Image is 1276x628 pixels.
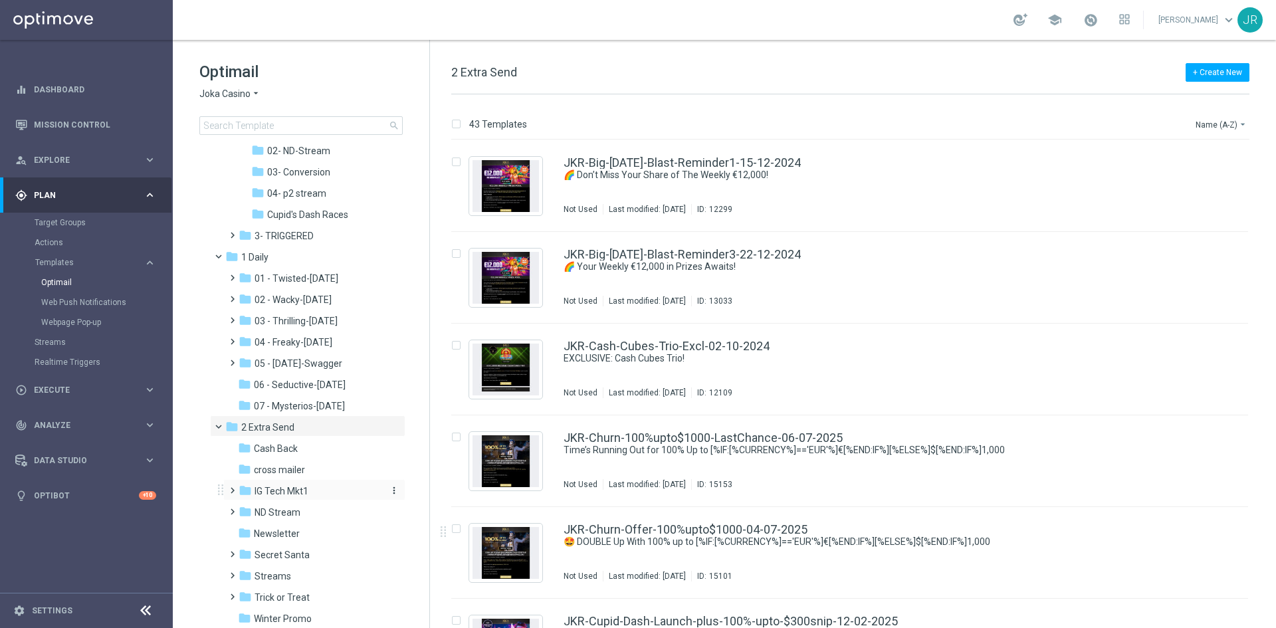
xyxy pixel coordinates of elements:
[603,296,691,306] div: Last modified: [DATE]
[1157,10,1237,30] a: [PERSON_NAME]keyboard_arrow_down
[34,421,144,429] span: Analyze
[709,479,732,490] div: 15153
[1237,7,1263,33] div: JR
[251,88,261,100] i: arrow_drop_down
[438,324,1273,415] div: Press SPACE to select this row.
[691,571,732,581] div: ID:
[15,189,144,201] div: Plan
[15,120,157,130] button: Mission Control
[15,419,27,431] i: track_changes
[564,432,843,444] a: JKR-Churn-100%upto$1000-LastChance-06-07-2025
[238,463,251,476] i: folder
[438,140,1273,232] div: Press SPACE to select this row.
[603,204,691,215] div: Last modified: [DATE]
[1186,63,1249,82] button: + Create New
[564,261,1162,273] a: 🌈 Your Weekly €12,000 in Prizes Awaits!
[564,387,597,398] div: Not Used
[144,454,156,467] i: keyboard_arrow_right
[41,292,171,312] div: Web Push Notifications
[564,536,1162,548] a: 🤩 DOUBLE Up With 100% up to [%IF:[%CURRENCY%]=='EUR'%]€[%END:IF%][%ELSE%]$[%END:IF%]1,000
[144,189,156,201] i: keyboard_arrow_right
[251,186,265,199] i: folder
[564,249,801,261] a: JKR-Big-[DATE]-Blast-Reminder3-22-12-2024
[603,571,691,581] div: Last modified: [DATE]
[255,549,310,561] span: Secret Santa
[41,312,171,332] div: Webpage Pop-up
[35,233,171,253] div: Actions
[238,399,251,412] i: folder
[1222,13,1236,27] span: keyboard_arrow_down
[254,443,298,455] span: Cash Back
[34,156,144,164] span: Explore
[239,271,252,284] i: folder
[35,217,138,228] a: Target Groups
[239,569,252,582] i: folder
[35,257,157,268] button: Templates keyboard_arrow_right
[564,352,1192,365] div: EXCLUSIVE: Cash Cubes Trio!
[1047,13,1062,27] span: school
[15,154,144,166] div: Explore
[32,607,72,615] a: Settings
[35,213,171,233] div: Target Groups
[267,187,326,199] span: 04- p2 stream
[469,118,527,130] p: 43 Templates
[41,317,138,328] a: Webpage Pop-up
[15,384,27,396] i: play_circle_outline
[34,72,156,107] a: Dashboard
[254,379,346,391] span: 06 - Seductive-Sunday
[709,387,732,398] div: 12109
[254,400,345,412] span: 07 - Mysterios-Monday
[199,61,403,82] h1: Optimail
[34,478,139,513] a: Optibot
[255,591,310,603] span: Trick or Treat
[35,259,130,266] span: Templates
[225,250,239,263] i: folder
[564,157,801,169] a: JKR-Big-[DATE]-Blast-Reminder1-15-12-2024
[564,340,770,352] a: JKR-Cash-Cubes-Trio-Excl-02-10-2024
[603,479,691,490] div: Last modified: [DATE]
[564,296,597,306] div: Not Used
[15,155,157,165] div: person_search Explore keyboard_arrow_right
[251,144,265,157] i: folder
[15,420,157,431] button: track_changes Analyze keyboard_arrow_right
[564,444,1162,457] a: Time’s Running Out for 100% Up to [%IF:[%CURRENCY%]=='EUR'%]€[%END:IF%][%ELSE%]$[%END:IF%]1,000
[254,464,305,476] span: cross mailer
[255,485,308,497] span: IG Tech Mkt1
[15,190,157,201] div: gps_fixed Plan keyboard_arrow_right
[35,352,171,372] div: Realtime Triggers
[144,383,156,396] i: keyboard_arrow_right
[15,455,157,466] button: Data Studio keyboard_arrow_right
[564,169,1192,181] div: 🌈 Don’t Miss Your Share of The Weekly €12,000!
[709,204,732,215] div: 12299
[451,65,517,79] span: 2 Extra Send
[709,571,732,581] div: 15101
[144,419,156,431] i: keyboard_arrow_right
[34,457,144,465] span: Data Studio
[564,444,1192,457] div: Time’s Running Out for 100% Up to [%IF:[%CURRENCY%]=='EUR'%]€[%END:IF%][%ELSE%]$[%END:IF%]1,000
[15,384,144,396] div: Execute
[15,385,157,395] button: play_circle_outline Execute keyboard_arrow_right
[35,332,171,352] div: Streams
[15,84,27,96] i: equalizer
[473,160,539,212] img: 12299.jpeg
[691,479,732,490] div: ID:
[691,387,732,398] div: ID:
[238,377,251,391] i: folder
[473,344,539,395] img: 12109.jpeg
[267,145,330,157] span: 02- ND-Stream
[255,315,338,327] span: 03 - Thrilling-Thursday
[255,506,300,518] span: ND Stream
[564,524,807,536] a: JKR-Churn-Offer-100%upto$1000-04-07-2025
[15,478,156,513] div: Optibot
[238,441,251,455] i: folder
[251,207,265,221] i: folder
[199,88,261,100] button: Joka Casino arrow_drop_down
[239,335,252,348] i: folder
[238,611,251,625] i: folder
[255,358,342,369] span: 05 - Saturday-Swagger
[239,356,252,369] i: folder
